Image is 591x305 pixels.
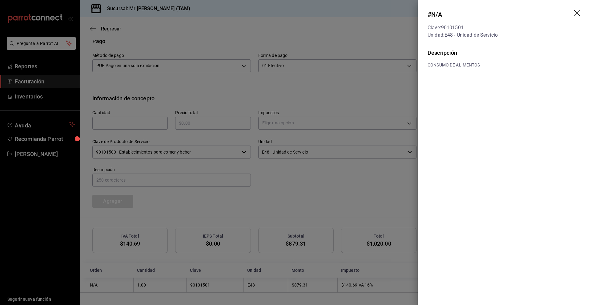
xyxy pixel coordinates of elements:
div: Unidad: E48 - Unidad de Servicio [428,31,498,39]
div: Clave: 90101501 [428,24,498,31]
div: CONSUMO DE ALIMENTOS [428,62,581,68]
div: Descripción [428,49,581,57]
button: drag [574,10,581,17]
div: # N/A [428,10,498,19]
